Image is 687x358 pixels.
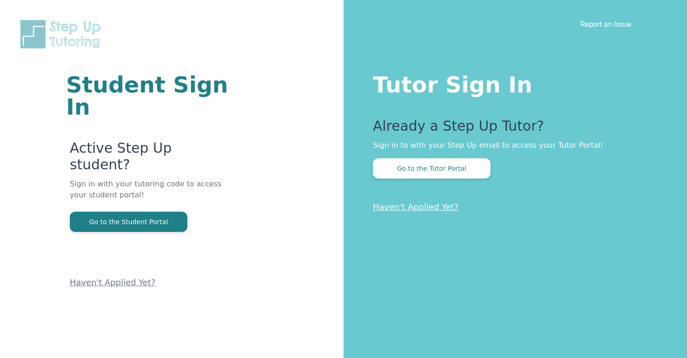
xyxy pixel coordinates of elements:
p: Active Step Up student? [70,140,233,179]
a: Go to the Tutor Portal [373,164,490,173]
h1: Student Sign In [66,74,233,118]
p: Already a Step Up Tutor? [373,118,650,140]
a: Haven't Applied Yet? [373,202,459,212]
a: Haven't Applied Yet? [70,277,156,287]
a: Report an Issue [580,19,631,29]
a: Go to the Student Portal [70,217,187,226]
h1: Tutor Sign In [373,70,650,96]
p: Sign in with your tutoring code to access your student portal! [70,179,233,212]
button: Go to the Tutor Portal [373,158,490,179]
img: Step Up Tutoring horizontal logo [18,18,107,50]
button: Go to the Student Portal [70,212,187,232]
p: Sign in to with your Step Up email to access your Tutor Portal! [373,140,650,151]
